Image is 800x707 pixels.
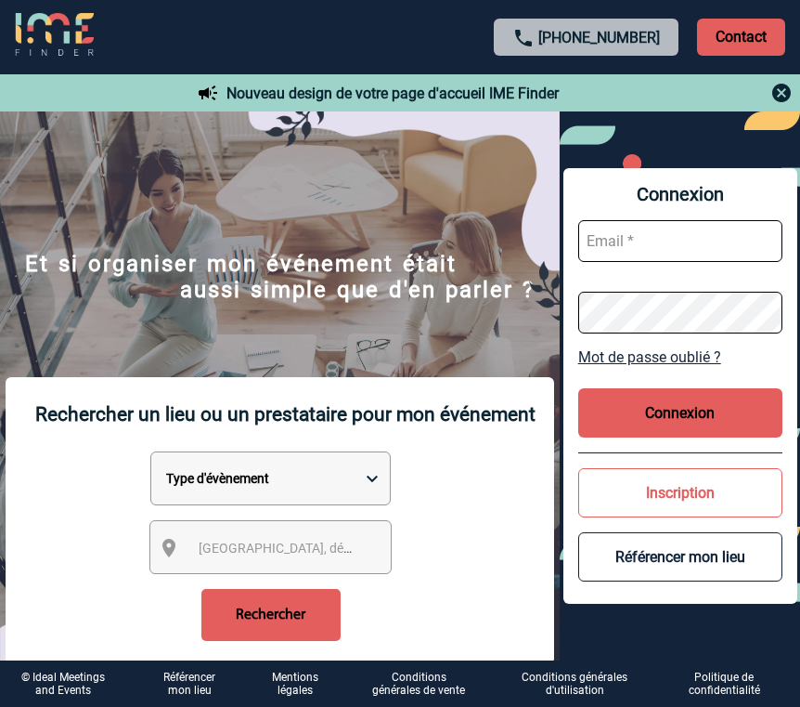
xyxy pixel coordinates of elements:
input: Email * [578,220,782,262]
a: Conditions générales d'utilisation [501,671,664,698]
a: Politique de confidentialité [664,671,800,698]
span: Connexion [578,183,782,205]
p: Mentions légales [267,671,322,697]
p: Politique de confidentialité [678,671,770,697]
span: [GEOGRAPHIC_DATA], département, région... [199,541,457,556]
button: Inscription [578,468,782,517]
p: Conditions générales d'utilisation [516,671,634,697]
p: Conditions générales de vente [367,671,471,697]
p: Contact [697,19,785,56]
a: Conditions générales de vente [352,671,501,698]
button: Connexion [578,388,782,438]
input: Rechercher [201,589,341,641]
button: Référencer mon lieu [578,532,782,582]
div: © Ideal Meetings and Events [15,671,111,697]
a: Mentions légales [252,671,352,698]
p: Rechercher un lieu ou un prestataire pour mon événement [35,377,535,452]
a: Référencer mon lieu [156,671,223,697]
img: call-24-px.png [512,27,535,49]
a: Mot de passe oublié ? [578,348,782,366]
a: [PHONE_NUMBER] [538,29,660,46]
